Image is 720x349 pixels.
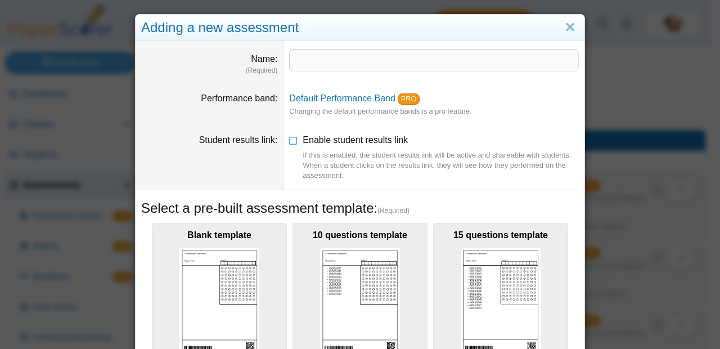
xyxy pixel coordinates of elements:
[377,206,409,216] span: (Required)
[201,93,277,103] label: Performance band
[398,93,420,105] a: PRO
[453,230,548,240] b: 15 questions template
[289,93,395,103] a: Default Performance Band
[141,66,277,75] dfn: (Required)
[136,15,584,41] div: Adding a new assessment
[199,135,278,145] label: Student results link
[303,135,579,181] span: Enable student results link
[251,54,277,64] label: Name
[141,199,579,218] h5: Select a pre-built assessment template:
[303,150,579,181] div: If this is enabled, the student results link will be active and shareable with students. When a s...
[313,230,407,240] b: 10 questions template
[289,107,471,115] small: Changing the default performance bands is a pro feature.
[187,230,251,240] b: Blank template
[561,18,579,37] a: Close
